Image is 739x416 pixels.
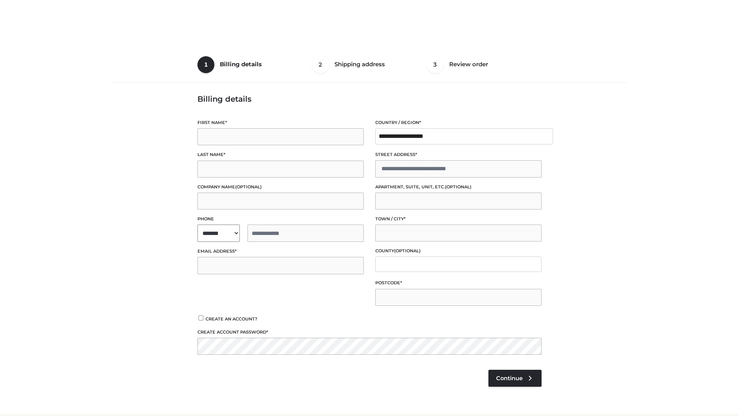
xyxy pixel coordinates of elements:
span: 2 [312,56,329,73]
h3: Billing details [197,94,542,104]
label: First name [197,119,364,126]
input: Create an account? [197,315,204,320]
label: Country / Region [375,119,542,126]
label: County [375,247,542,255]
label: Company name [197,183,364,191]
span: (optional) [235,184,262,190]
a: Continue [488,370,542,387]
span: 3 [427,56,444,73]
label: Apartment, suite, unit, etc. [375,183,542,191]
label: Postcode [375,279,542,287]
span: Review order [449,60,488,68]
span: Create an account? [206,316,257,322]
span: Shipping address [334,60,385,68]
span: Billing details [220,60,262,68]
span: (optional) [445,184,471,190]
label: Last name [197,151,364,158]
label: Town / City [375,215,542,223]
label: Phone [197,215,364,223]
span: Continue [496,375,523,382]
span: (optional) [394,248,421,253]
label: Street address [375,151,542,158]
label: Create account password [197,329,542,336]
label: Email address [197,248,364,255]
span: 1 [197,56,214,73]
